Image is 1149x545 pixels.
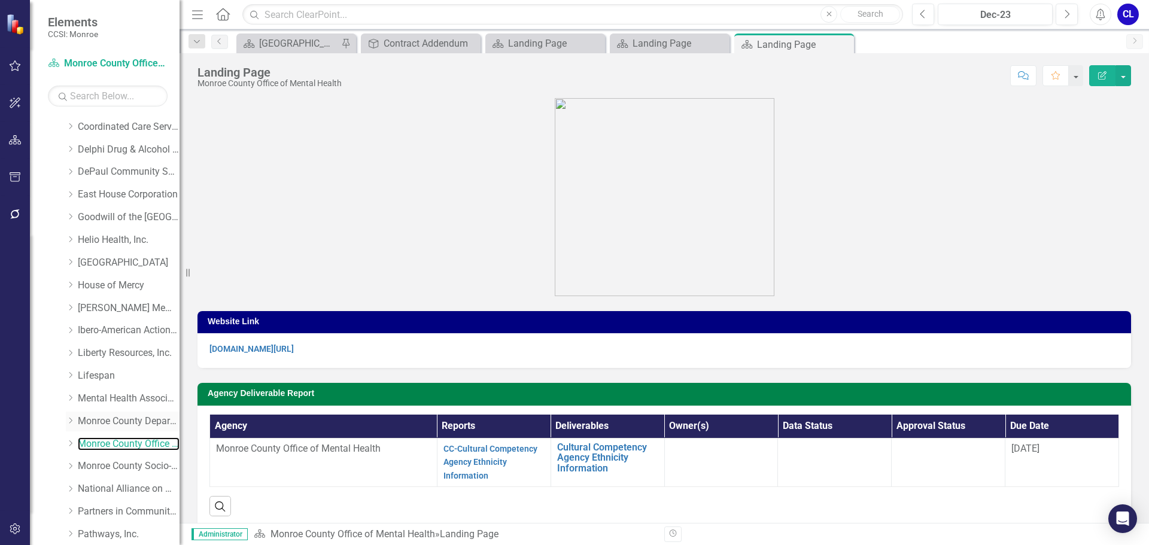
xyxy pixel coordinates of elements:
[942,8,1048,22] div: Dec-23
[664,438,778,487] td: Double-Click to Edit
[208,317,1125,326] h3: Website Link
[938,4,1053,25] button: Dec-23
[191,528,248,540] span: Administrator
[208,389,1125,398] h3: Agency Deliverable Report
[633,36,727,51] div: Landing Page
[508,36,602,51] div: Landing Page
[1117,4,1139,25] button: CL
[48,86,168,106] input: Search Below...
[551,438,664,487] td: Double-Click to Edit Right Click for Context Menu
[858,9,883,19] span: Search
[78,505,180,519] a: Partners in Community Development
[613,36,727,51] a: Landing Page
[778,438,892,487] td: Double-Click to Edit
[437,438,551,487] td: Double-Click to Edit
[48,29,98,39] small: CCSI: Monroe
[78,437,180,451] a: Monroe County Office of Mental Health
[78,415,180,428] a: Monroe County Department of Social Services
[757,37,851,52] div: Landing Page
[78,143,180,157] a: Delphi Drug & Alcohol Council
[78,233,180,247] a: Helio Health, Inc.
[209,344,294,354] a: [DOMAIN_NAME][URL]
[78,459,180,473] a: Monroe County Socio-Legal Center
[488,36,602,51] a: Landing Page
[197,66,342,79] div: Landing Page
[840,6,900,23] button: Search
[259,36,338,51] div: [GEOGRAPHIC_DATA]
[78,211,180,224] a: Goodwill of the [GEOGRAPHIC_DATA]
[440,528,498,540] div: Landing Page
[48,57,168,71] a: Monroe County Office of Mental Health
[78,256,180,270] a: [GEOGRAPHIC_DATA]
[557,442,658,474] a: Cultural Competency Agency Ethnicity Information
[78,482,180,496] a: National Alliance on Mental Illness
[364,36,478,51] a: Contract Addendum
[78,369,180,383] a: Lifespan
[78,346,180,360] a: Liberty Resources, Inc.
[78,324,180,337] a: Ibero-American Action League, Inc.
[254,528,655,541] div: »
[210,438,437,487] td: Double-Click to Edit
[78,392,180,406] a: Mental Health Association
[197,79,342,88] div: Monroe County Office of Mental Health
[270,528,435,540] a: Monroe County Office of Mental Health
[78,188,180,202] a: East House Corporation
[78,528,180,541] a: Pathways, Inc.
[892,438,1005,487] td: Double-Click to Edit
[443,444,537,481] a: CC-Cultural Competency Agency Ethnicity Information
[384,36,478,51] div: Contract Addendum
[242,4,903,25] input: Search ClearPoint...
[1005,438,1119,487] td: Double-Click to Edit
[6,14,27,35] img: ClearPoint Strategy
[78,165,180,179] a: DePaul Community Services, lnc.
[216,442,431,456] p: Monroe County Office of Mental Health
[78,120,180,134] a: Coordinated Care Services Inc.
[239,36,338,51] a: [GEOGRAPHIC_DATA]
[1108,504,1137,533] div: Open Intercom Messenger
[48,15,98,29] span: Elements
[78,302,180,315] a: [PERSON_NAME] Memorial Institute, Inc.
[78,279,180,293] a: House of Mercy
[1011,443,1039,454] span: [DATE]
